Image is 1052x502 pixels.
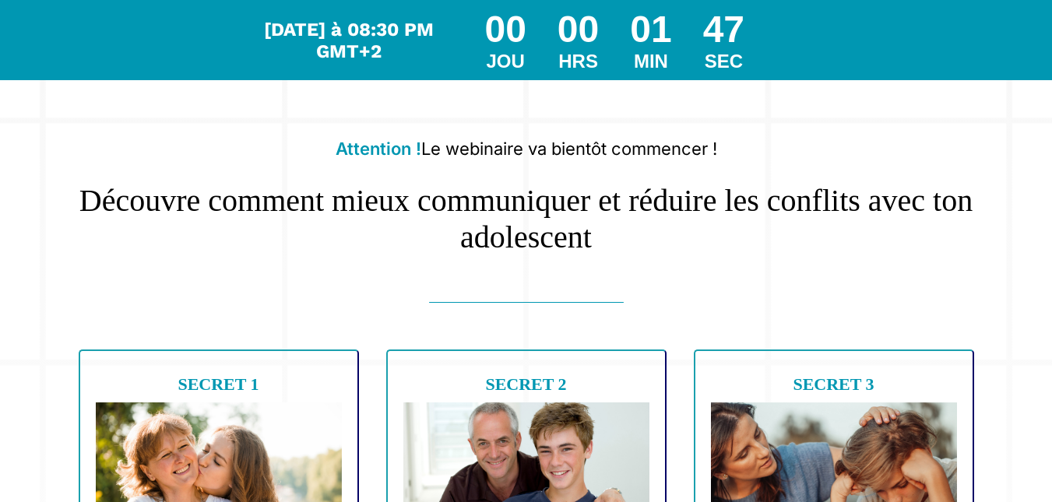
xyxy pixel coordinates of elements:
[703,51,744,72] div: SEC
[260,19,438,62] div: Le webinar commence dans...
[71,167,982,255] h1: Découvre comment mieux communiquer et réduire les conflits avec ton adolescent
[558,8,599,51] div: 00
[178,374,259,394] b: SECRET 1
[71,131,982,167] h2: Le webinaire va bientôt commencer !
[558,51,599,72] div: HRS
[793,374,874,394] b: SECRET 3
[336,139,421,159] b: Attention !
[484,51,526,72] div: JOU
[703,8,744,51] div: 47
[630,8,671,51] div: 01
[630,51,671,72] div: MIN
[485,374,566,394] b: SECRET 2
[484,8,526,51] div: 00
[264,19,434,62] span: [DATE] à 08:30 PM GMT+2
